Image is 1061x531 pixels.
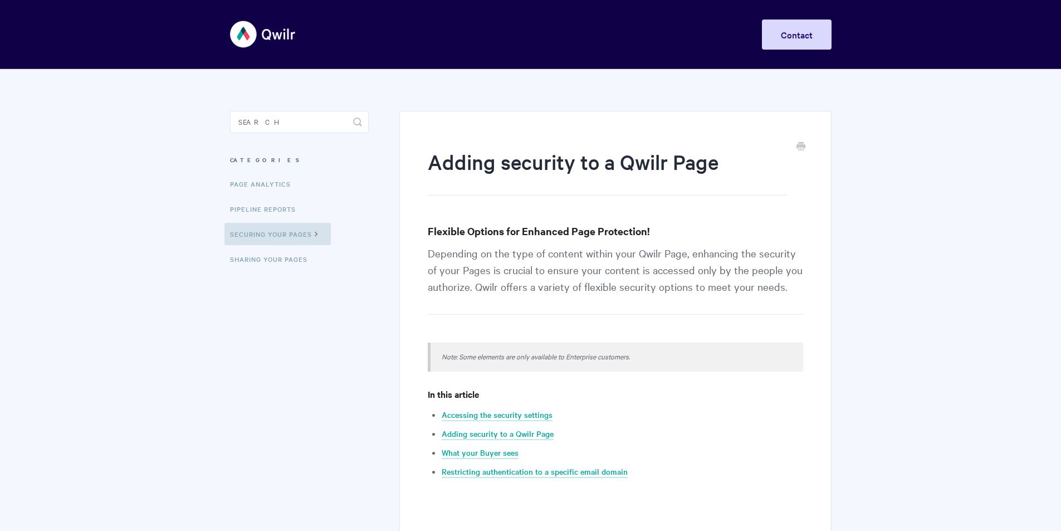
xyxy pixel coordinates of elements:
a: Print this Article [796,141,805,153]
a: Contact [762,20,832,50]
a: Pipeline reports [230,198,304,220]
p: Depending on the type of content within your Qwilr Page, enhancing the security of your Pages is ... [428,245,803,315]
h1: Adding security to a Qwilr Page [428,148,786,196]
a: What your Buyer sees [442,447,519,459]
img: Qwilr Help Center [230,13,296,55]
input: Search [230,111,369,133]
h3: Categories [230,150,369,170]
a: Sharing Your Pages [230,248,316,270]
a: Accessing the security settings [442,409,552,421]
a: Page Analytics [230,173,299,195]
a: Securing Your Pages [224,223,331,245]
h4: In this article [428,387,803,401]
em: Note: Some elements are only available to Enterprise customers. [442,351,630,361]
a: Restricting authentication to a specific email domain [442,466,628,478]
a: Adding security to a Qwilr Page [442,428,554,440]
h3: Flexible Options for Enhanced Page Protection! [428,223,803,239]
